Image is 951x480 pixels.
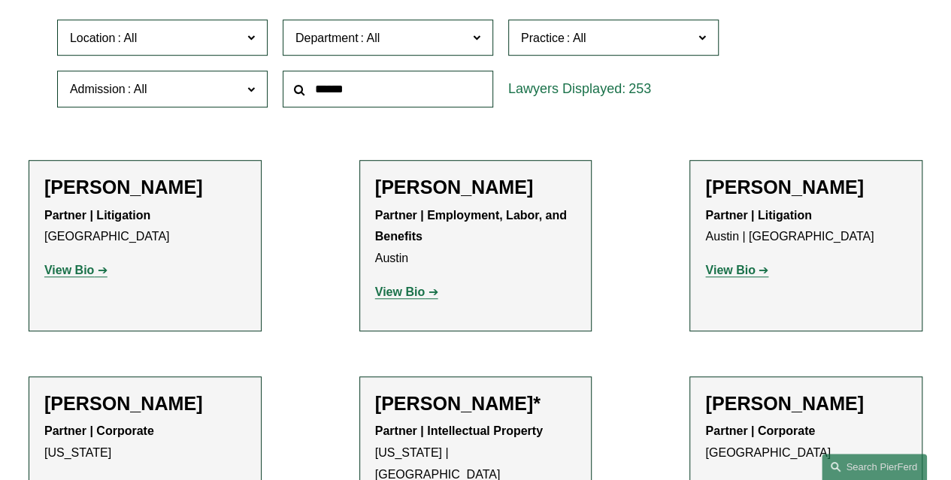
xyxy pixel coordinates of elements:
strong: Partner | Intellectual Property [375,424,543,437]
p: Austin | [GEOGRAPHIC_DATA] [705,205,907,249]
strong: Partner | Litigation [44,209,150,222]
span: Department [295,32,359,44]
a: View Bio [44,264,108,276]
a: View Bio [705,264,768,276]
strong: Partner | Corporate [705,424,815,437]
h2: [PERSON_NAME] [705,392,907,415]
p: [GEOGRAPHIC_DATA] [44,205,246,249]
a: View Bio [375,285,438,298]
h2: [PERSON_NAME]* [375,392,577,415]
strong: Partner | Litigation [705,209,811,222]
p: Austin [375,205,577,270]
h2: [PERSON_NAME] [44,392,246,415]
a: Search this site [822,454,927,480]
span: Practice [521,32,565,44]
strong: Partner | Corporate [44,424,154,437]
h2: [PERSON_NAME] [375,176,577,198]
strong: View Bio [705,264,755,276]
p: [GEOGRAPHIC_DATA] [705,421,907,464]
span: 253 [628,81,651,96]
strong: View Bio [44,264,94,276]
strong: View Bio [375,285,425,298]
h2: [PERSON_NAME] [44,176,246,198]
strong: Partner | Employment, Labor, and Benefits [375,209,571,243]
span: Admission [70,83,126,95]
p: [US_STATE] [44,421,246,464]
span: Location [70,32,116,44]
h2: [PERSON_NAME] [705,176,907,198]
